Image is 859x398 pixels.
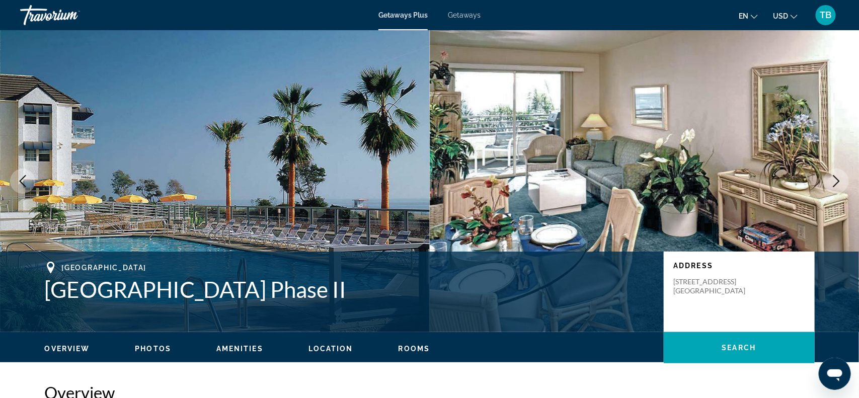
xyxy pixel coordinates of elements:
[399,344,430,353] button: Rooms
[674,277,754,295] p: [STREET_ADDRESS] [GEOGRAPHIC_DATA]
[45,345,90,353] span: Overview
[739,12,748,20] span: en
[820,10,832,20] span: TB
[216,344,263,353] button: Amenities
[62,264,147,272] span: [GEOGRAPHIC_DATA]
[824,169,849,194] button: Next image
[664,332,815,363] button: Search
[674,262,805,270] p: Address
[135,344,171,353] button: Photos
[378,11,428,19] a: Getaways Plus
[45,276,654,302] h1: [GEOGRAPHIC_DATA] Phase II
[813,5,839,26] button: User Menu
[448,11,481,19] a: Getaways
[819,358,851,390] iframe: Button to launch messaging window
[135,345,171,353] span: Photos
[399,345,430,353] span: Rooms
[45,344,90,353] button: Overview
[216,345,263,353] span: Amenities
[722,344,756,352] span: Search
[10,169,35,194] button: Previous image
[20,2,121,28] a: Travorium
[773,12,788,20] span: USD
[773,9,798,23] button: Change currency
[308,345,353,353] span: Location
[308,344,353,353] button: Location
[739,9,758,23] button: Change language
